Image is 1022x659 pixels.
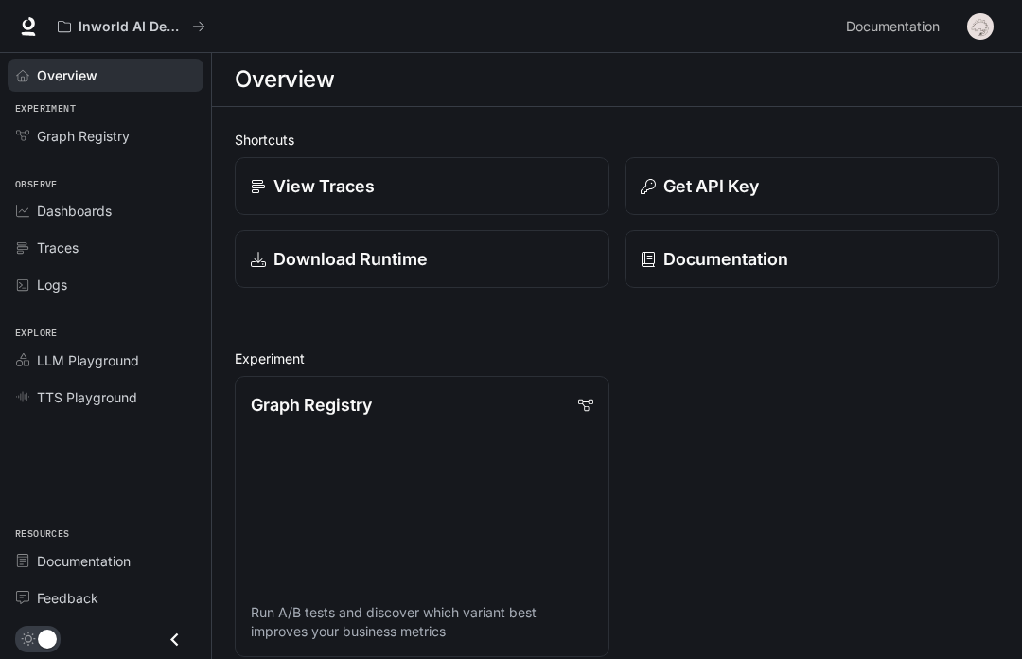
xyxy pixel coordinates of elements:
a: Traces [8,231,203,264]
span: TTS Playground [37,387,137,407]
span: Documentation [37,551,131,571]
a: Documentation [625,230,999,288]
p: Download Runtime [273,246,428,272]
a: Dashboards [8,194,203,227]
h2: Shortcuts [235,130,999,150]
span: Overview [37,65,97,85]
h1: Overview [235,61,334,98]
p: Graph Registry [251,392,372,418]
a: Logs [8,268,203,301]
span: Dashboards [37,201,112,221]
a: LLM Playground [8,344,203,377]
p: View Traces [273,173,375,199]
a: Overview [8,59,203,92]
a: Graph RegistryRun A/B tests and discover which variant best improves your business metrics [235,376,609,657]
span: Feedback [37,588,98,608]
span: Documentation [846,15,940,39]
button: All workspaces [49,8,214,45]
a: Documentation [838,8,954,45]
span: Traces [37,238,79,258]
a: View Traces [235,157,609,215]
p: Get API Key [663,173,759,199]
a: Feedback [8,581,203,614]
h2: Experiment [235,348,999,368]
span: Logs [37,275,67,294]
button: Close drawer [153,620,196,659]
p: Inworld AI Demos [79,19,185,35]
span: LLM Playground [37,350,139,370]
button: Get API Key [625,157,999,215]
a: Documentation [8,544,203,578]
span: Dark mode toggle [38,628,57,649]
p: Documentation [663,246,788,272]
button: User avatar [961,8,999,45]
img: User avatar [967,13,994,40]
span: Graph Registry [37,126,130,146]
a: Download Runtime [235,230,609,288]
a: Graph Registry [8,119,203,152]
p: Run A/B tests and discover which variant best improves your business metrics [251,603,593,641]
a: TTS Playground [8,381,203,414]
